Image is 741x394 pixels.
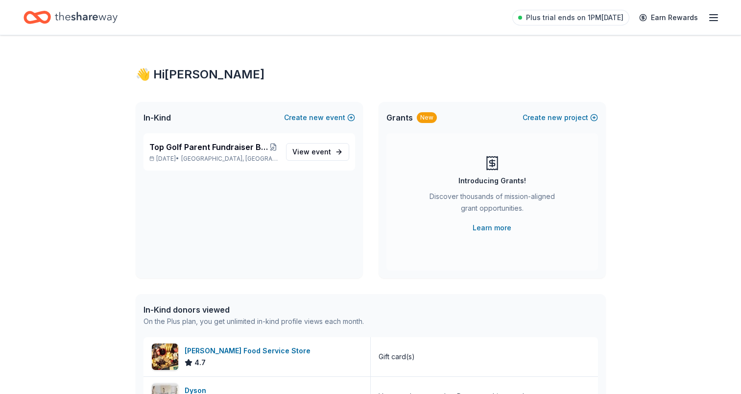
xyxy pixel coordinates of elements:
[426,191,559,218] div: Discover thousands of mission-aligned grant opportunities.
[458,175,526,187] div: Introducing Grants!
[284,112,355,123] button: Createnewevent
[417,112,437,123] div: New
[526,12,623,24] span: Plus trial ends on 1PM[DATE]
[473,222,511,234] a: Learn more
[386,112,413,123] span: Grants
[143,112,171,123] span: In-Kind
[194,357,206,369] span: 4.7
[548,112,562,123] span: new
[292,146,331,158] span: View
[633,9,704,26] a: Earn Rewards
[309,112,324,123] span: new
[181,155,278,163] span: [GEOGRAPHIC_DATA], [GEOGRAPHIC_DATA]
[24,6,118,29] a: Home
[152,344,178,370] img: Image for Gordon Food Service Store
[136,67,606,82] div: 👋 Hi [PERSON_NAME]
[149,155,278,163] p: [DATE] •
[523,112,598,123] button: Createnewproject
[143,316,364,327] div: On the Plus plan, you get unlimited in-kind profile views each month.
[512,10,629,25] a: Plus trial ends on 1PM[DATE]
[143,304,364,316] div: In-Kind donors viewed
[311,148,331,156] span: event
[149,141,269,153] span: Top Golf Parent Fundraiser Benefiting Indian Trail Elementary's PTA
[185,345,314,357] div: [PERSON_NAME] Food Service Store
[379,351,415,363] div: Gift card(s)
[286,143,349,161] a: View event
